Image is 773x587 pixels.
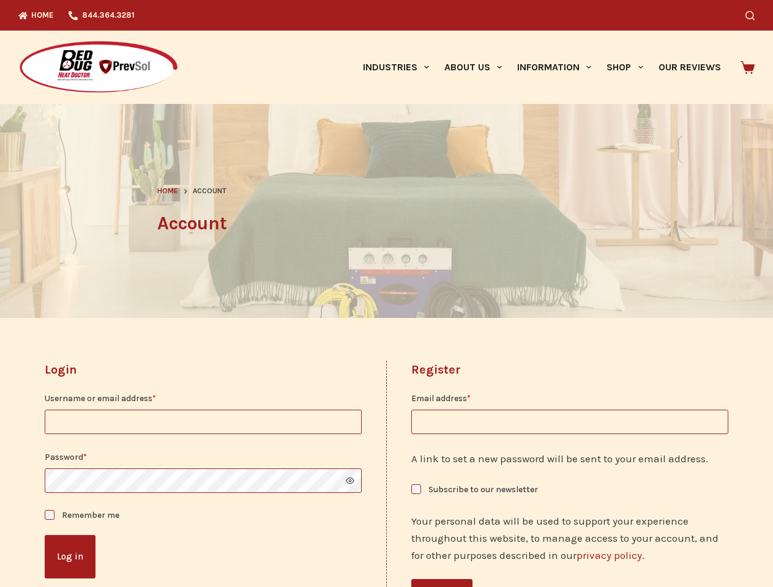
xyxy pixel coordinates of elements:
[651,31,728,104] a: Our Reviews
[411,361,728,379] h2: Register
[45,391,361,405] label: Username or email address
[411,512,728,564] p: Your personal data will be used to support your experience throughout this website, to manage acc...
[18,40,179,95] img: Prevsol/Bed Bug Heat Doctor
[510,31,599,104] a: Information
[45,361,361,379] h2: Login
[411,391,728,405] label: Email address
[599,31,651,104] a: Shop
[411,484,421,494] input: Subscribe to our newsletter
[355,31,728,104] nav: Primary
[157,185,178,198] a: Home
[411,450,728,467] p: A link to set a new password will be sent to your email address.
[745,11,755,20] button: Search
[157,186,178,195] span: Home
[157,210,616,237] h1: Account
[428,484,538,495] span: Subscribe to our newsletter
[193,185,226,198] span: Account
[45,450,361,464] label: Password
[355,31,436,104] a: Industries
[577,549,642,561] a: privacy policy
[436,31,509,104] a: About Us
[346,476,354,485] button: Show password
